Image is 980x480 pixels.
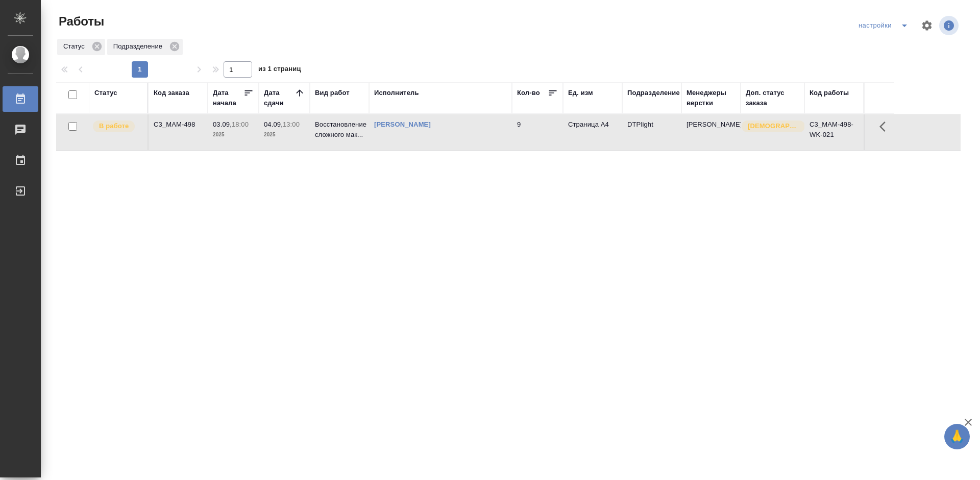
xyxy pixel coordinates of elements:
p: В работе [99,121,129,131]
button: 🙏 [944,424,970,449]
div: Исполнитель выполняет работу [92,119,142,133]
div: Дата сдачи [264,88,295,108]
a: [PERSON_NAME] [374,121,431,128]
div: Вид работ [315,88,350,98]
span: Настроить таблицу [915,13,939,38]
div: Статус [94,88,117,98]
div: Исполнитель [374,88,419,98]
td: DTPlight [622,114,681,150]
p: Восстановление сложного мак... [315,119,364,140]
div: Ед. изм [568,88,593,98]
p: 2025 [264,130,305,140]
div: C3_MAM-498 [154,119,203,130]
span: из 1 страниц [258,63,301,78]
p: [DEMOGRAPHIC_DATA] [748,121,799,131]
td: 9 [512,114,563,150]
span: Работы [56,13,104,30]
div: Менеджеры верстки [687,88,736,108]
div: Код работы [810,88,849,98]
span: Посмотреть информацию [939,16,961,35]
p: Статус [63,41,88,52]
p: [PERSON_NAME] [687,119,736,130]
div: Код заказа [154,88,189,98]
td: C3_MAM-498-WK-021 [804,114,864,150]
button: Здесь прячутся важные кнопки [873,114,898,139]
p: 04.09, [264,121,283,128]
div: Статус [57,39,105,55]
p: 03.09, [213,121,232,128]
span: 🙏 [948,426,966,447]
div: Кол-во [517,88,540,98]
p: Подразделение [113,41,166,52]
p: 18:00 [232,121,249,128]
td: Страница А4 [563,114,622,150]
div: Доп. статус заказа [746,88,799,108]
div: Подразделение [627,88,680,98]
div: Подразделение [107,39,183,55]
div: Дата начала [213,88,243,108]
p: 2025 [213,130,254,140]
p: 13:00 [283,121,300,128]
div: split button [856,17,915,34]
